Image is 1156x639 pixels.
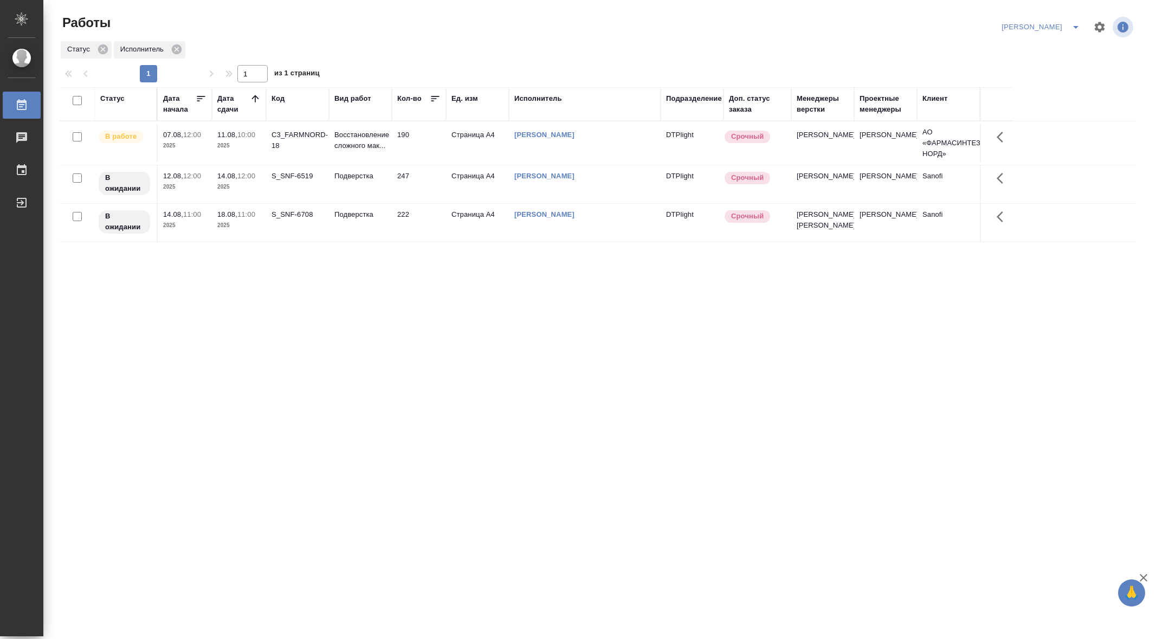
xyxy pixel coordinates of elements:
[797,171,849,182] p: [PERSON_NAME]
[105,172,144,194] p: В ожидании
[661,124,724,162] td: DTPlight
[237,210,255,218] p: 11:00
[61,41,112,59] div: Статус
[217,182,261,192] p: 2025
[451,93,478,104] div: Ед. изм
[217,220,261,231] p: 2025
[272,130,324,151] div: C3_FARMNORD-18
[922,127,974,159] p: АО «ФАРМАСИНТЕЗ-НОРД»
[797,130,849,140] p: [PERSON_NAME]
[854,204,917,242] td: [PERSON_NAME]
[1118,579,1145,606] button: 🙏
[392,124,446,162] td: 190
[514,131,574,139] a: [PERSON_NAME]
[797,209,849,231] p: [PERSON_NAME], [PERSON_NAME]
[397,93,422,104] div: Кол-во
[272,171,324,182] div: S_SNF-6519
[1087,14,1113,40] span: Настроить таблицу
[334,209,386,220] p: Подверстка
[237,131,255,139] p: 10:00
[105,211,144,233] p: В ожидании
[731,172,764,183] p: Срочный
[922,171,974,182] p: Sanofi
[163,140,206,151] p: 2025
[217,93,250,115] div: Дата сдачи
[392,204,446,242] td: 222
[163,210,183,218] p: 14.08,
[1122,582,1141,604] span: 🙏
[731,211,764,222] p: Срочный
[666,93,722,104] div: Подразделение
[163,131,183,139] p: 07.08,
[237,172,255,180] p: 12:00
[183,210,201,218] p: 11:00
[105,131,137,142] p: В работе
[98,171,151,196] div: Исполнитель назначен, приступать к работе пока рано
[120,44,167,55] p: Исполнитель
[990,124,1016,150] button: Здесь прячутся важные кнопки
[272,93,285,104] div: Код
[98,130,151,144] div: Исполнитель выполняет работу
[854,165,917,203] td: [PERSON_NAME]
[514,93,562,104] div: Исполнитель
[183,131,201,139] p: 12:00
[163,93,196,115] div: Дата начала
[729,93,786,115] div: Доп. статус заказа
[274,67,320,82] span: из 1 страниц
[334,93,371,104] div: Вид работ
[1113,17,1135,37] span: Посмотреть информацию
[922,209,974,220] p: Sanofi
[100,93,125,104] div: Статус
[163,182,206,192] p: 2025
[797,93,849,115] div: Менеджеры верстки
[446,204,509,242] td: Страница А4
[114,41,185,59] div: Исполнитель
[661,165,724,203] td: DTPlight
[334,130,386,151] p: Восстановление сложного мак...
[922,93,947,104] div: Клиент
[163,172,183,180] p: 12.08,
[990,204,1016,230] button: Здесь прячутся важные кнопки
[514,172,574,180] a: [PERSON_NAME]
[67,44,94,55] p: Статус
[183,172,201,180] p: 12:00
[163,220,206,231] p: 2025
[999,18,1087,36] div: split button
[334,171,386,182] p: Подверстка
[217,140,261,151] p: 2025
[98,209,151,235] div: Исполнитель назначен, приступать к работе пока рано
[446,165,509,203] td: Страница А4
[731,131,764,142] p: Срочный
[990,165,1016,191] button: Здесь прячутся важные кнопки
[661,204,724,242] td: DTPlight
[446,124,509,162] td: Страница А4
[514,210,574,218] a: [PERSON_NAME]
[392,165,446,203] td: 247
[860,93,912,115] div: Проектные менеджеры
[854,124,917,162] td: [PERSON_NAME]
[217,131,237,139] p: 11.08,
[60,14,111,31] span: Работы
[272,209,324,220] div: S_SNF-6708
[217,210,237,218] p: 18.08,
[217,172,237,180] p: 14.08,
